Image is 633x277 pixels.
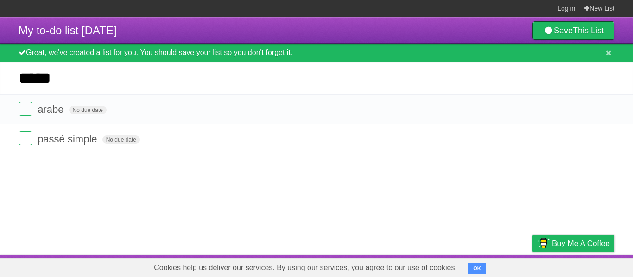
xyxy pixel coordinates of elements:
[19,102,32,116] label: Done
[102,135,140,144] span: No due date
[19,131,32,145] label: Done
[38,104,66,115] span: arabe
[532,21,614,40] a: SaveThis List
[532,235,614,252] a: Buy me a coffee
[537,235,550,251] img: Buy me a coffee
[552,235,610,252] span: Buy me a coffee
[468,263,486,274] button: OK
[440,257,477,275] a: Developers
[69,106,107,114] span: No due date
[556,257,614,275] a: Suggest a feature
[145,259,466,277] span: Cookies help us deliver our services. By using our services, you agree to our use of cookies.
[489,257,509,275] a: Terms
[19,24,117,37] span: My to-do list [DATE]
[38,133,99,145] span: passé simple
[573,26,604,35] b: This List
[409,257,429,275] a: About
[520,257,544,275] a: Privacy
